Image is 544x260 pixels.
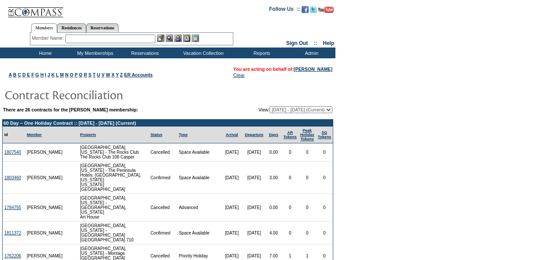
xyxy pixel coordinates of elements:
[25,194,64,222] td: [PERSON_NAME]
[116,72,119,77] a: Y
[86,23,119,32] a: Reservations
[149,222,177,244] td: Confirmed
[282,143,299,162] td: 0
[183,35,190,42] img: Reservations
[318,6,334,13] img: Subscribe to our YouTube Channel
[177,143,221,162] td: Space Available
[60,72,64,77] a: M
[283,130,297,139] a: ARTokens
[243,222,266,244] td: [DATE]
[25,162,64,194] td: [PERSON_NAME]
[177,222,221,244] td: Space Available
[52,72,55,77] a: K
[79,72,82,77] a: Q
[23,72,26,77] a: D
[112,72,115,77] a: X
[174,35,182,42] img: Impersonate
[4,231,21,235] a: 1811372
[27,133,42,137] a: Member
[266,143,282,162] td: 0.00
[310,9,317,14] a: Follow us on Twitter
[32,35,65,42] div: Member Name:
[4,175,21,180] a: 1803460
[282,222,299,244] td: 0
[318,9,334,14] a: Subscribe to our YouTube Channel
[25,222,64,244] td: [PERSON_NAME]
[299,222,316,244] td: 0
[266,162,282,194] td: 3.00
[316,194,333,222] td: 0
[177,194,221,222] td: Advanced
[3,120,333,127] td: 60 Day – One Holiday Contract :: [DATE] - [DATE] (Current)
[233,67,332,72] span: You are acting on behalf of:
[221,143,242,162] td: [DATE]
[245,133,264,137] a: Departure
[93,72,96,77] a: T
[69,48,119,58] td: My Memberships
[48,72,50,77] a: J
[179,133,187,137] a: Type
[65,72,68,77] a: N
[192,35,199,42] img: b_calculator.gif
[78,162,149,194] td: [GEOGRAPHIC_DATA], [US_STATE] - The Peninsula Hotels: [GEOGRAPHIC_DATA], [US_STATE] [US_STATE][GE...
[302,6,309,13] img: Become our fan on Facebook
[266,222,282,244] td: 4.00
[221,194,242,222] td: [DATE]
[35,72,39,77] a: G
[243,143,266,162] td: [DATE]
[101,72,104,77] a: V
[318,130,331,139] a: SGTokens
[78,143,149,162] td: [GEOGRAPHIC_DATA], [US_STATE] - The Rocks Club The Rocks Club 108 Casper
[300,128,315,141] a: Peak HolidayTokens
[57,23,86,32] a: Residences
[84,72,87,77] a: R
[18,72,21,77] a: C
[4,254,21,258] a: 1762206
[149,162,177,194] td: Confirmed
[149,194,177,222] td: Cancelled
[19,48,69,58] td: Home
[157,35,164,42] img: b_edit.gif
[149,143,177,162] td: Cancelled
[3,127,25,143] td: Id
[310,6,317,13] img: Follow us on Twitter
[25,143,64,162] td: [PERSON_NAME]
[40,72,44,77] a: H
[124,72,153,77] a: ER Accounts
[233,73,245,78] a: Clear
[97,72,100,77] a: U
[119,48,169,58] td: Reservations
[294,67,332,72] a: [PERSON_NAME]
[45,72,46,77] a: I
[225,133,238,137] a: Arrival
[236,48,286,58] td: Reports
[88,72,91,77] a: S
[266,194,282,222] td: 0.00
[243,194,266,222] td: [DATE]
[4,205,21,210] a: 1784755
[299,162,316,194] td: 0
[316,162,333,194] td: 0
[74,72,77,77] a: P
[177,162,221,194] td: Space Available
[302,9,309,14] a: Become our fan on Facebook
[286,48,335,58] td: Admin
[299,143,316,162] td: 0
[282,162,299,194] td: 0
[78,222,149,244] td: [GEOGRAPHIC_DATA], [US_STATE] - [GEOGRAPHIC_DATA] [GEOGRAPHIC_DATA] 710
[221,162,242,194] td: [DATE]
[243,162,266,194] td: [DATE]
[316,222,333,244] td: 0
[314,40,317,46] span: ::
[106,72,110,77] a: W
[299,194,316,222] td: 0
[216,106,332,113] td: View:
[78,194,149,222] td: [GEOGRAPHIC_DATA], [US_STATE] - [GEOGRAPHIC_DATA], [US_STATE] Art House
[286,40,308,46] a: Sign Out
[13,72,16,77] a: B
[80,133,96,137] a: Property
[282,194,299,222] td: 0
[269,5,300,16] td: Follow Us ::
[4,86,177,103] img: pgTtlContractReconciliation.gif
[221,222,242,244] td: [DATE]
